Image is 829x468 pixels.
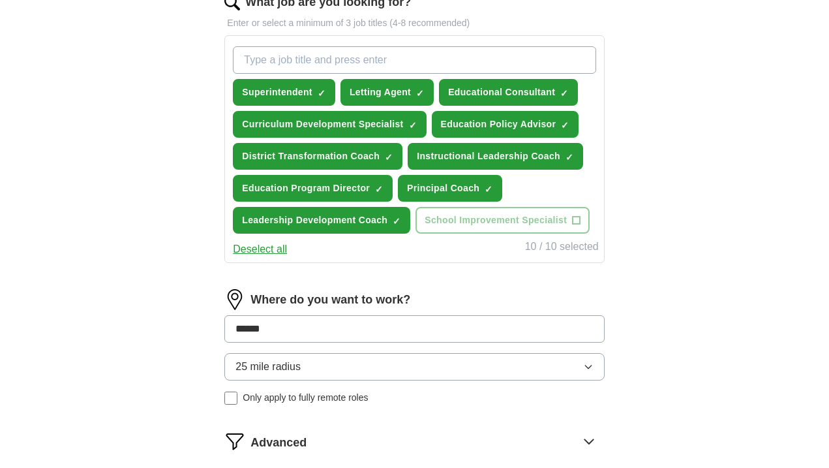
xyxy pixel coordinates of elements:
span: School Improvement Specialist [425,213,567,227]
span: ✓ [565,152,573,163]
span: Superintendent [242,86,312,99]
button: District Transformation Coach✓ [233,143,402,170]
button: Educational Consultant✓ [439,79,578,106]
label: Where do you want to work? [250,291,410,309]
img: location.png [224,289,245,310]
button: Education Policy Advisor✓ [432,111,579,138]
button: Deselect all [233,242,287,257]
span: ✓ [375,184,383,195]
span: Advanced [250,434,307,452]
span: ✓ [561,120,569,131]
span: ✓ [409,120,417,131]
button: Education Program Director✓ [233,175,393,202]
span: ✓ [416,88,424,99]
button: School Improvement Specialist [415,207,590,234]
span: Education Program Director [242,181,370,195]
input: Type a job title and press enter [233,46,595,74]
button: 25 mile radius [224,353,604,381]
span: ✓ [393,216,400,226]
span: Leadership Development Coach [242,213,387,227]
p: Enter or select a minimum of 3 job titles (4-8 recommended) [224,16,604,30]
span: Curriculum Development Specialist [242,117,403,131]
span: ✓ [560,88,568,99]
span: ✓ [485,184,492,195]
button: Instructional Leadership Coach✓ [408,143,583,170]
img: filter [224,431,245,452]
span: Principal Coach [407,181,479,195]
button: Curriculum Development Specialist✓ [233,111,426,138]
button: Letting Agent✓ [340,79,434,106]
span: Education Policy Advisor [441,117,556,131]
span: 25 mile radius [235,359,301,375]
span: Instructional Leadership Coach [417,149,560,163]
input: Only apply to fully remote roles [224,392,237,405]
span: Only apply to fully remote roles [243,391,368,405]
span: ✓ [318,88,325,99]
button: Leadership Development Coach✓ [233,207,410,234]
button: Superintendent✓ [233,79,335,106]
button: Principal Coach✓ [398,175,502,202]
span: Letting Agent [350,86,411,99]
span: District Transformation Coach [242,149,380,163]
div: 10 / 10 selected [525,239,599,257]
span: Educational Consultant [448,86,555,99]
span: ✓ [385,152,393,163]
